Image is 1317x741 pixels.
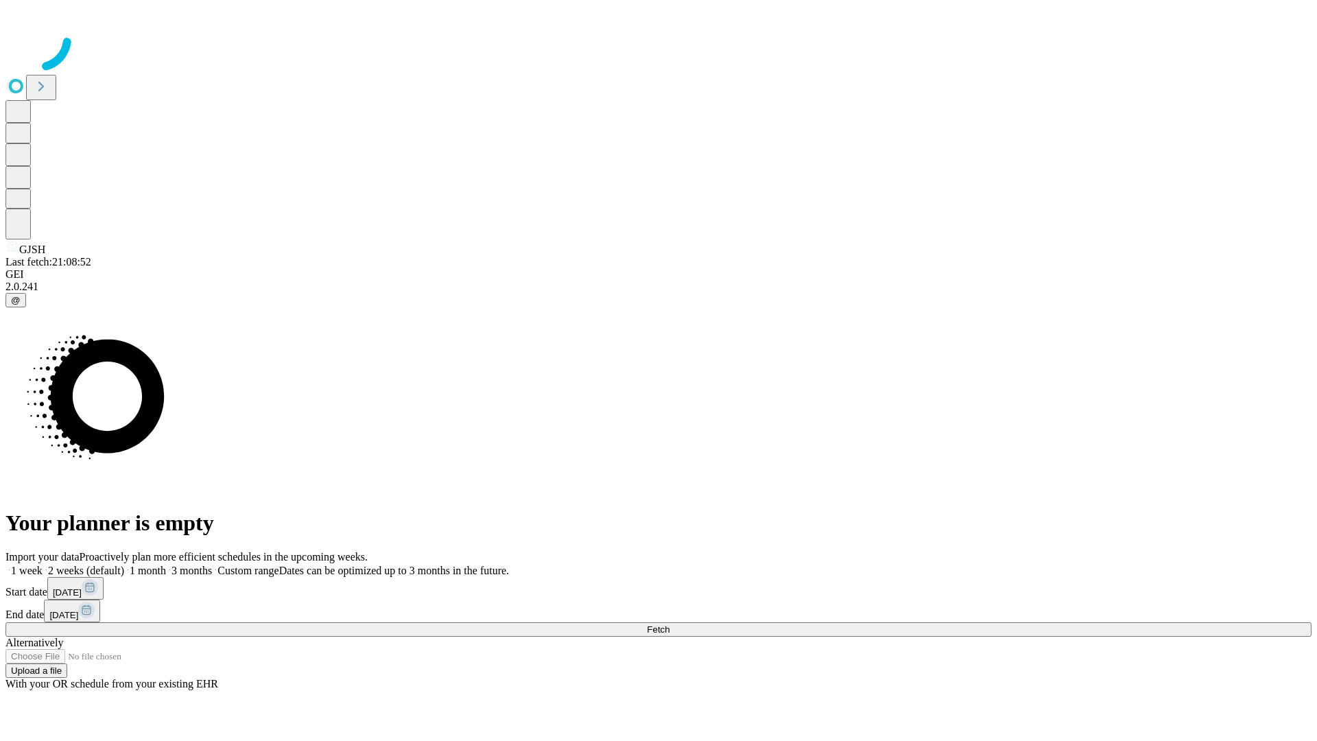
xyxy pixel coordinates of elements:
[5,600,1312,622] div: End date
[5,551,80,563] span: Import your data
[5,293,26,307] button: @
[11,565,43,576] span: 1 week
[171,565,212,576] span: 3 months
[130,565,166,576] span: 1 month
[5,637,63,648] span: Alternatively
[5,281,1312,293] div: 2.0.241
[5,510,1312,536] h1: Your planner is empty
[5,256,91,268] span: Last fetch: 21:08:52
[5,622,1312,637] button: Fetch
[53,587,82,598] span: [DATE]
[5,678,218,690] span: With your OR schedule from your existing EHR
[19,244,45,255] span: GJSH
[80,551,368,563] span: Proactively plan more efficient schedules in the upcoming weeks.
[47,577,104,600] button: [DATE]
[11,295,21,305] span: @
[279,565,509,576] span: Dates can be optimized up to 3 months in the future.
[49,610,78,620] span: [DATE]
[5,268,1312,281] div: GEI
[48,565,124,576] span: 2 weeks (default)
[647,624,669,635] span: Fetch
[217,565,278,576] span: Custom range
[5,663,67,678] button: Upload a file
[44,600,100,622] button: [DATE]
[5,577,1312,600] div: Start date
